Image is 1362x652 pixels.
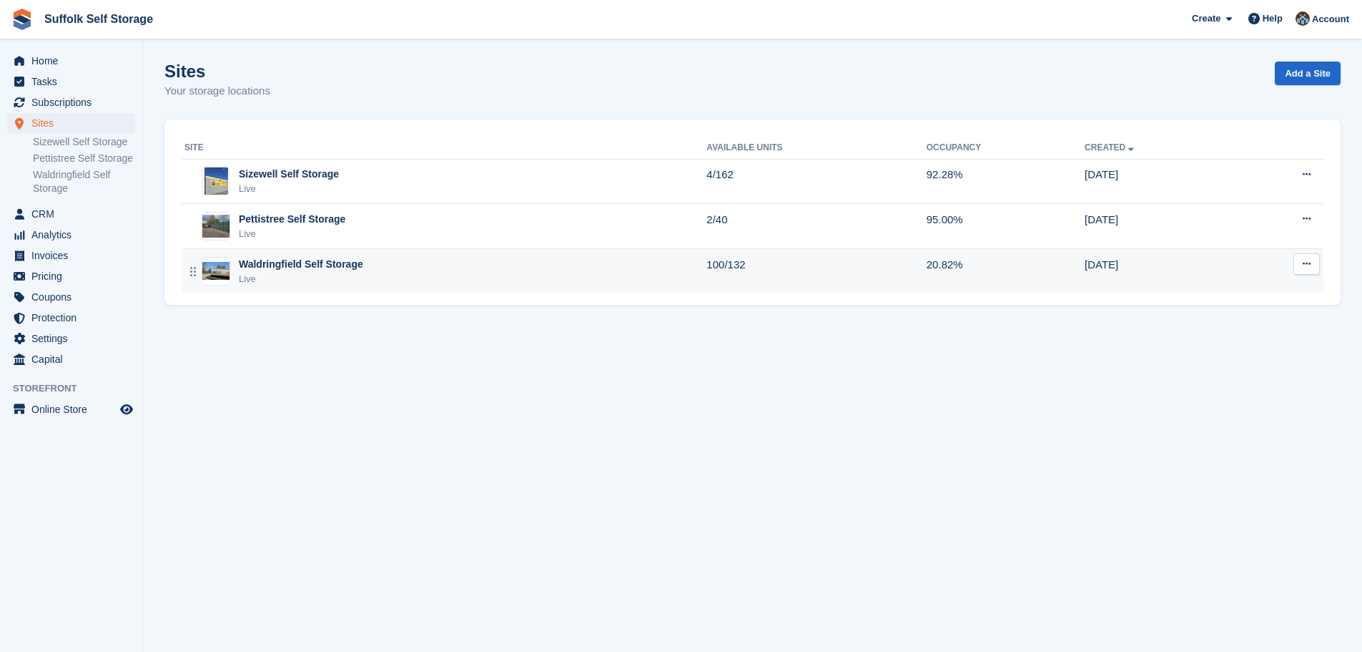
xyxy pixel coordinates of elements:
span: Storefront [13,381,142,396]
div: Pettistree Self Storage [239,212,345,227]
span: Coupons [31,287,117,307]
span: Account [1312,12,1349,26]
td: 2/40 [706,204,926,249]
img: Image of Sizewell Self Storage site [204,167,228,195]
td: 100/132 [706,249,926,293]
td: [DATE] [1085,204,1236,249]
td: 92.28% [927,159,1085,204]
span: Subscriptions [31,92,117,112]
a: Created [1085,142,1137,152]
a: menu [7,349,135,369]
a: menu [7,329,135,349]
a: Pettistree Self Storage [33,152,135,165]
span: Online Store [31,399,117,419]
img: Image of Pettistree Self Storage site [202,215,230,238]
img: stora-icon-8386f47178a22dfd0bd8f6a31ec36ba5ce8667c1dd55bd0f319d3a0aa187defe.svg [11,9,33,30]
a: menu [7,225,135,245]
p: Your storage locations [164,83,270,99]
th: Available Units [706,137,926,160]
a: menu [7,266,135,286]
td: [DATE] [1085,159,1236,204]
a: menu [7,308,135,328]
div: Sizewell Self Storage [239,167,339,182]
span: Settings [31,329,117,349]
a: menu [7,113,135,133]
th: Site [182,137,706,160]
div: Live [239,272,363,286]
img: Image of Waldringfield Self Storage site [202,262,230,280]
span: CRM [31,204,117,224]
a: menu [7,245,135,266]
td: 20.82% [927,249,1085,293]
a: Add a Site [1275,62,1341,85]
div: Live [239,182,339,196]
span: Protection [31,308,117,328]
span: Pricing [31,266,117,286]
span: Tasks [31,72,117,92]
td: 95.00% [927,204,1085,249]
a: menu [7,287,135,307]
a: menu [7,51,135,71]
td: 4/162 [706,159,926,204]
img: Lisa Furneaux [1296,11,1310,26]
td: [DATE] [1085,249,1236,293]
span: Capital [31,349,117,369]
span: Analytics [31,225,117,245]
span: Sites [31,113,117,133]
div: Live [239,227,345,241]
span: Create [1192,11,1220,26]
a: Preview store [118,401,135,418]
a: menu [7,72,135,92]
a: Waldringfield Self Storage [33,168,135,195]
span: Invoices [31,245,117,266]
a: menu [7,399,135,419]
a: Suffolk Self Storage [39,7,159,31]
th: Occupancy [927,137,1085,160]
a: Sizewell Self Storage [33,135,135,149]
span: Home [31,51,117,71]
a: menu [7,92,135,112]
span: Help [1263,11,1283,26]
h1: Sites [164,62,270,81]
a: menu [7,204,135,224]
div: Waldringfield Self Storage [239,257,363,272]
